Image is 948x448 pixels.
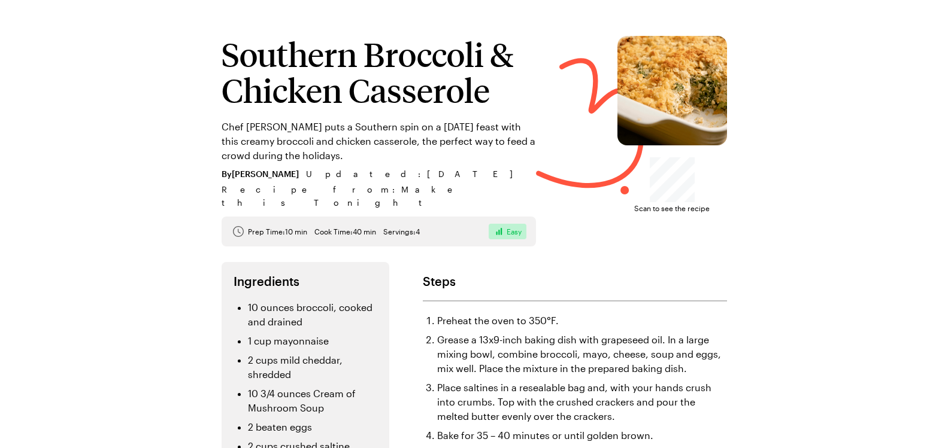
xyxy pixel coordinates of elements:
span: Cook Time: 40 min [314,227,376,236]
p: Chef [PERSON_NAME] puts a Southern spin on a [DATE] feast with this creamy broccoli and chicken c... [222,120,536,163]
h1: Southern Broccoli & Chicken Casserole [222,36,536,108]
li: Preheat the oven to 350°F. [437,313,727,328]
span: Scan to see the recipe [634,202,710,214]
img: Southern Broccoli & Chicken Casserole [617,36,727,145]
h2: Ingredients [234,274,377,288]
span: Recipe from: Make this Tonight [222,183,536,209]
span: Easy [507,227,522,236]
li: 1 cup mayonnaise [248,334,377,348]
li: 2 beaten eggs [248,420,377,434]
li: 10 ounces broccoli, cooked and drained [248,300,377,329]
li: Place saltines in a resealable bag and, with your hands crush into crumbs. Top with the crushed c... [437,380,727,423]
h2: Steps [423,274,727,288]
li: 2 cups mild cheddar, shredded [248,353,377,382]
li: Grease a 13x9-inch baking dish with grapeseed oil. In a large mixing bowl, combine broccoli, mayo... [437,333,727,376]
span: Servings: 4 [383,227,420,236]
span: Prep Time: 10 min [248,227,307,236]
li: 10 3/4 ounces Cream of Mushroom Soup [248,386,377,415]
span: Updated : [DATE] [306,167,525,181]
li: Bake for 35 – 40 minutes or until golden brown. [437,428,727,443]
span: By [PERSON_NAME] [222,167,299,181]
